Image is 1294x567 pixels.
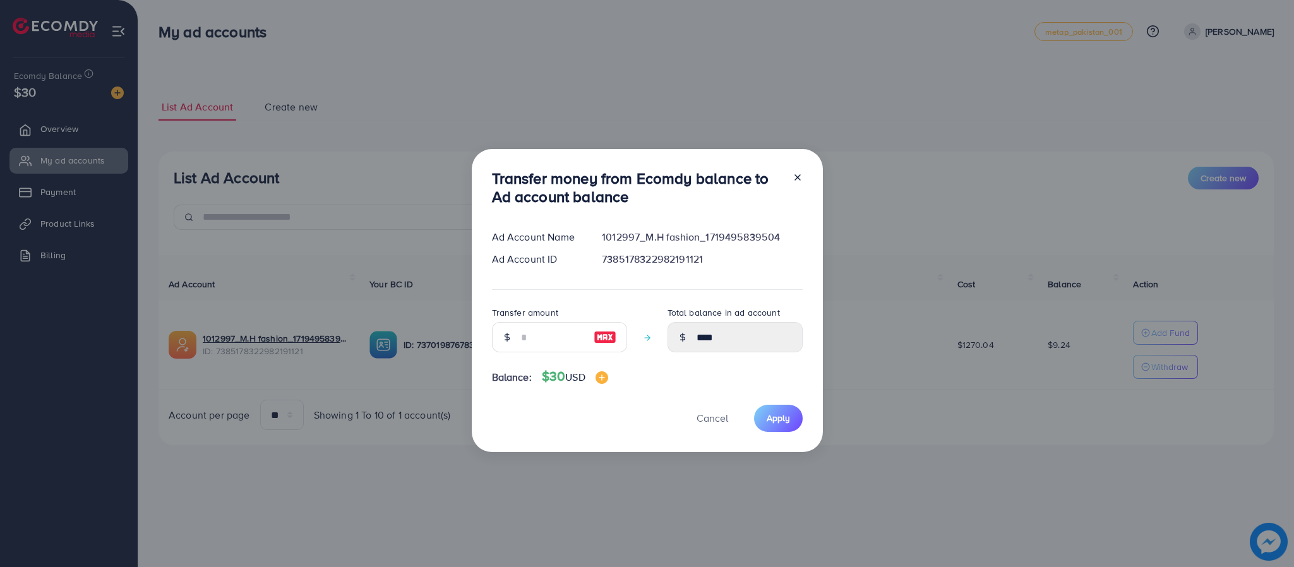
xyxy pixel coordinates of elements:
[681,405,744,432] button: Cancel
[767,412,790,424] span: Apply
[596,371,608,384] img: image
[668,306,780,319] label: Total balance in ad account
[482,230,592,244] div: Ad Account Name
[565,370,585,384] span: USD
[492,169,782,206] h3: Transfer money from Ecomdy balance to Ad account balance
[754,405,803,432] button: Apply
[697,411,728,425] span: Cancel
[594,330,616,345] img: image
[482,252,592,266] div: Ad Account ID
[592,252,812,266] div: 7385178322982191121
[492,306,558,319] label: Transfer amount
[492,370,532,385] span: Balance:
[592,230,812,244] div: 1012997_M.H fashion_1719495839504
[542,369,608,385] h4: $30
